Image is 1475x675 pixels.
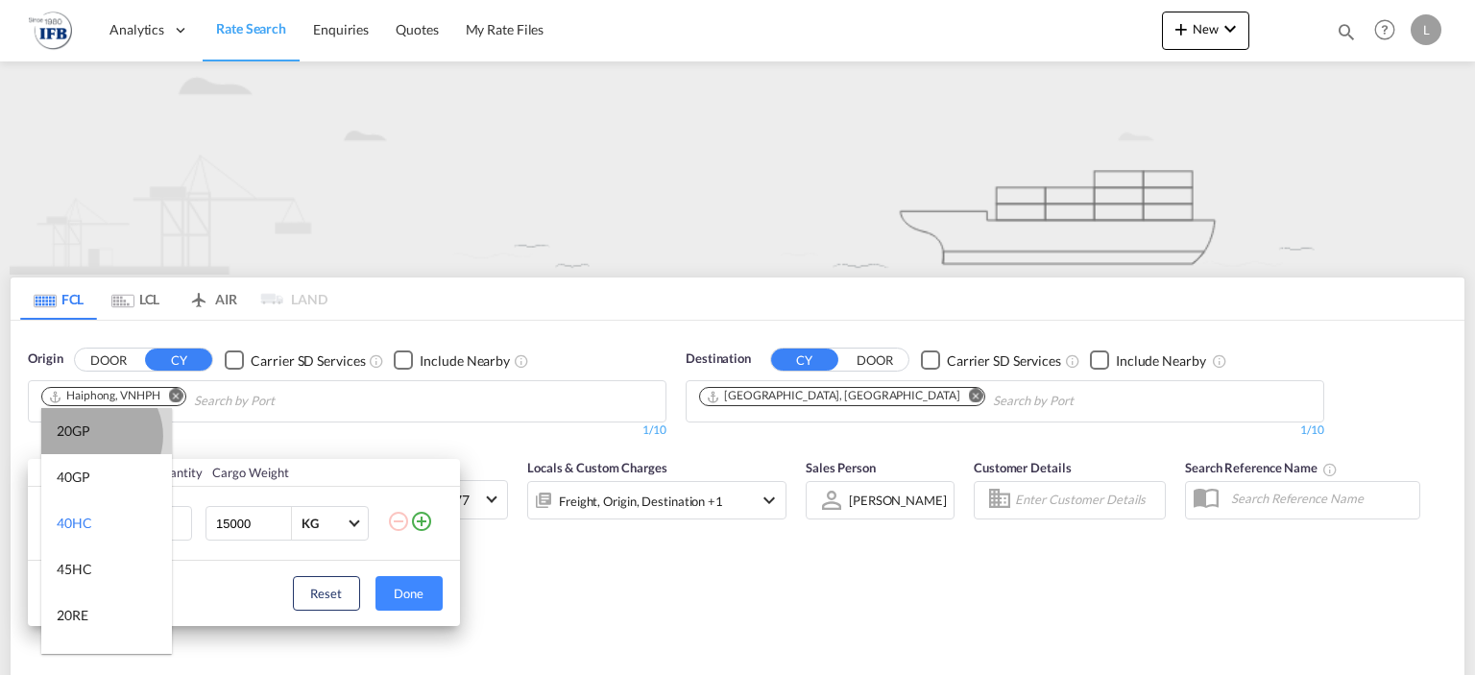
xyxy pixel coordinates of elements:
[57,422,90,441] div: 20GP
[57,560,92,579] div: 45HC
[57,514,92,533] div: 40HC
[57,606,88,625] div: 20RE
[57,652,88,671] div: 40RE
[57,468,90,487] div: 40GP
